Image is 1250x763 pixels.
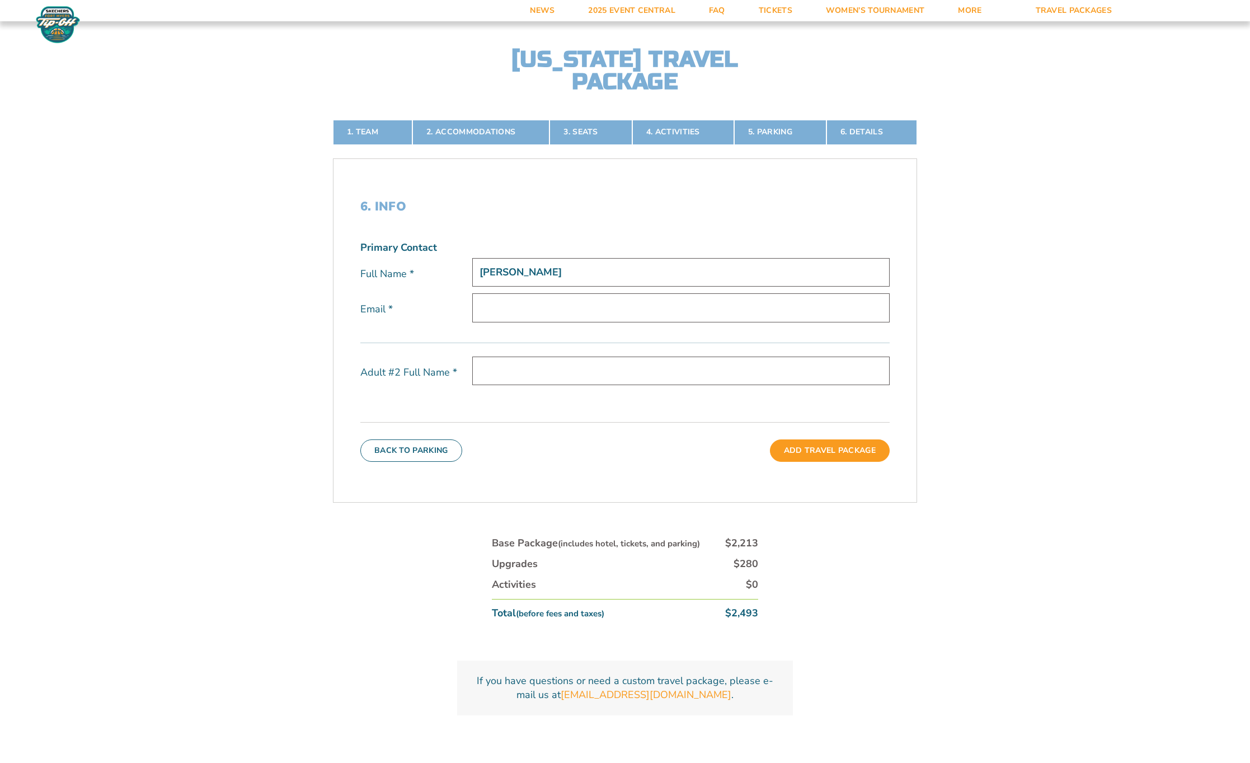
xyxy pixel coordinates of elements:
[333,120,412,144] a: 1. Team
[492,578,536,592] div: Activities
[561,688,731,702] a: [EMAIL_ADDRESS][DOMAIN_NAME]
[734,557,758,571] div: $280
[471,674,779,702] p: If you have questions or need a custom travel package, please e-mail us at .
[734,120,826,144] a: 5. Parking
[632,120,734,144] a: 4. Activities
[360,439,462,462] button: Back To Parking
[549,120,632,144] a: 3. Seats
[492,557,538,571] div: Upgrades
[360,366,472,380] label: Adult #2 Full Name *
[360,199,890,214] h2: 6. Info
[558,538,700,549] small: (includes hotel, tickets, and parking)
[516,608,604,619] small: (before fees and taxes)
[360,241,437,255] strong: Primary Contact
[360,267,472,281] label: Full Name *
[746,578,758,592] div: $0
[492,606,604,620] div: Total
[34,6,82,44] img: Fort Myers Tip-Off
[412,120,549,144] a: 2. Accommodations
[502,48,748,93] h2: [US_STATE] Travel Package
[725,536,758,550] div: $2,213
[492,536,700,550] div: Base Package
[770,439,890,462] button: Add Travel Package
[725,606,758,620] div: $2,493
[360,302,472,316] label: Email *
